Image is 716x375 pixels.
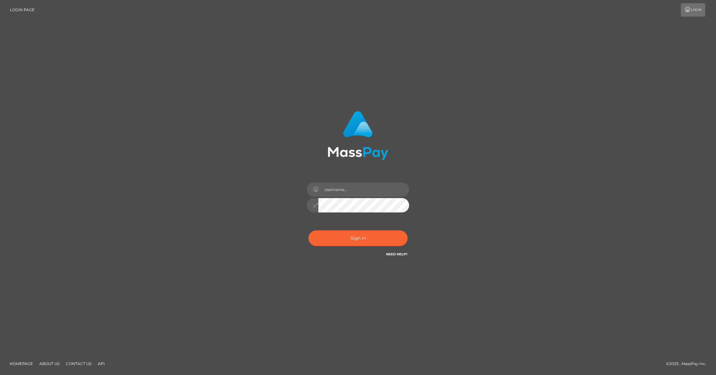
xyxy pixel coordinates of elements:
input: Username... [318,182,409,197]
a: Login Page [10,3,35,17]
div: © 2025 , MassPay Inc. [666,360,711,367]
a: Need Help? [386,252,408,256]
a: Contact Us [63,359,94,369]
a: Login [681,3,705,17]
button: Sign in [308,230,408,246]
img: MassPay Login [328,111,388,160]
a: API [95,359,107,369]
a: About Us [37,359,62,369]
a: Homepage [7,359,35,369]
